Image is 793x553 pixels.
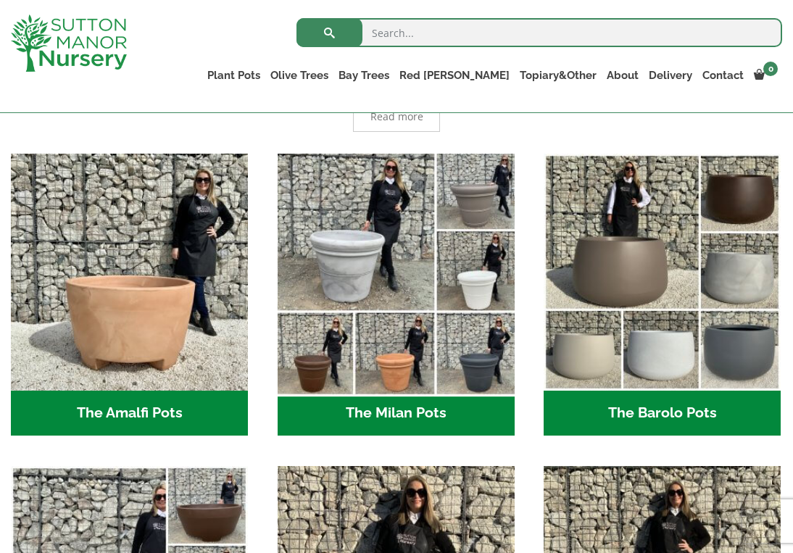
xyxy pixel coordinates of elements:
[11,14,127,72] img: logo
[11,154,248,436] a: Visit product category The Amalfi Pots
[296,18,782,47] input: Search...
[763,62,778,76] span: 0
[271,148,520,397] img: The Milan Pots
[515,65,602,86] a: Topiary&Other
[544,154,781,391] img: The Barolo Pots
[370,112,423,122] span: Read more
[265,65,333,86] a: Olive Trees
[602,65,644,86] a: About
[644,65,697,86] a: Delivery
[697,65,749,86] a: Contact
[278,154,515,436] a: Visit product category The Milan Pots
[202,65,265,86] a: Plant Pots
[544,391,781,436] h2: The Barolo Pots
[333,65,394,86] a: Bay Trees
[544,154,781,436] a: Visit product category The Barolo Pots
[278,391,515,436] h2: The Milan Pots
[394,65,515,86] a: Red [PERSON_NAME]
[749,65,782,86] a: 0
[11,154,248,391] img: The Amalfi Pots
[11,391,248,436] h2: The Amalfi Pots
